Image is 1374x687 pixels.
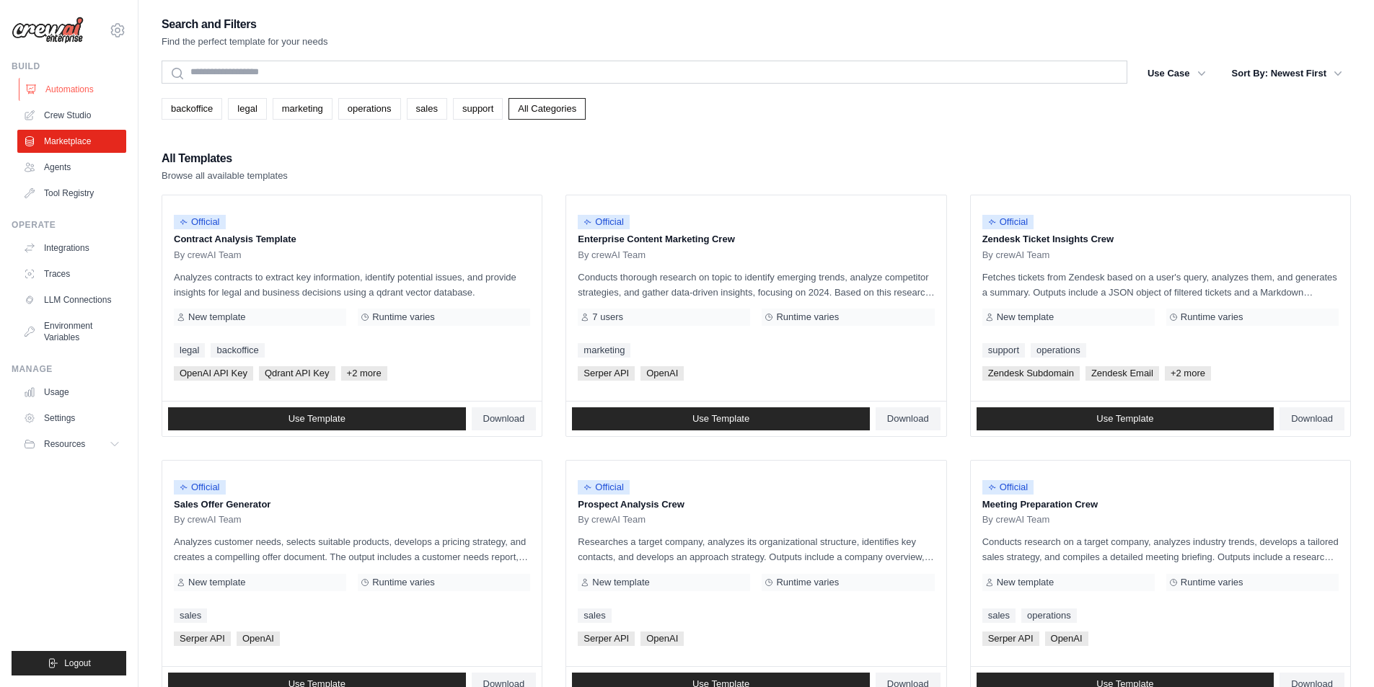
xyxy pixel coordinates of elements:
[372,311,435,323] span: Runtime varies
[982,631,1039,646] span: Serper API
[578,497,934,512] p: Prospect Analysis Crew
[578,631,635,646] span: Serper API
[12,651,126,675] button: Logout
[1085,366,1159,381] span: Zendesk Email
[1302,618,1374,687] iframe: Chat Widget
[578,215,630,229] span: Official
[982,270,1339,300] p: Fetches tickets from Zendesk based on a user's query, analyzes them, and generates a summary. Out...
[982,608,1016,623] a: sales
[17,104,126,127] a: Crew Studio
[578,270,934,300] p: Conducts thorough research on topic to identify emerging trends, analyze competitor strategies, a...
[162,169,288,183] p: Browse all available templates
[372,577,435,588] span: Runtime varies
[977,407,1274,430] a: Use Template
[174,343,205,358] a: legal
[168,407,466,430] a: Use Template
[162,14,328,35] h2: Search and Filters
[1291,413,1333,425] span: Download
[997,577,1054,588] span: New template
[578,249,646,261] span: By crewAI Team
[982,480,1034,495] span: Official
[17,433,126,456] button: Resources
[174,497,530,512] p: Sales Offer Generator
[174,270,530,300] p: Analyzes contracts to extract key information, identify potential issues, and provide insights fo...
[578,480,630,495] span: Official
[174,480,226,495] span: Official
[162,149,288,169] h2: All Templates
[174,232,530,247] p: Contract Analysis Template
[17,381,126,404] a: Usage
[776,311,839,323] span: Runtime varies
[12,219,126,231] div: Operate
[1096,413,1153,425] span: Use Template
[12,363,126,375] div: Manage
[1181,311,1243,323] span: Runtime varies
[982,534,1339,564] p: Conducts research on a target company, analyzes industry trends, develops a tailored sales strate...
[876,407,941,430] a: Download
[228,98,266,120] a: legal
[1165,366,1211,381] span: +2 more
[578,514,646,526] span: By crewAI Team
[174,534,530,564] p: Analyzes customer needs, selects suitable products, develops a pricing strategy, and creates a co...
[1302,618,1374,687] div: Widget de chat
[162,35,328,49] p: Find the perfect template for your needs
[12,61,126,72] div: Build
[188,311,245,323] span: New template
[776,577,839,588] span: Runtime varies
[572,407,870,430] a: Use Template
[17,314,126,349] a: Environment Variables
[174,608,207,623] a: sales
[17,182,126,205] a: Tool Registry
[17,130,126,153] a: Marketplace
[472,407,537,430] a: Download
[1031,343,1086,358] a: operations
[1223,61,1351,87] button: Sort By: Newest First
[483,413,525,425] span: Download
[982,232,1339,247] p: Zendesk Ticket Insights Crew
[1181,577,1243,588] span: Runtime varies
[640,631,684,646] span: OpenAI
[12,17,84,44] img: Logo
[578,366,635,381] span: Serper API
[982,249,1050,261] span: By crewAI Team
[640,366,684,381] span: OpenAI
[578,232,934,247] p: Enterprise Content Marketing Crew
[982,514,1050,526] span: By crewAI Team
[19,78,128,101] a: Automations
[578,608,611,623] a: sales
[64,657,91,669] span: Logout
[887,413,929,425] span: Download
[982,497,1339,512] p: Meeting Preparation Crew
[407,98,447,120] a: sales
[1045,631,1088,646] span: OpenAI
[174,249,242,261] span: By crewAI Team
[188,577,245,588] span: New template
[341,366,387,381] span: +2 more
[174,514,242,526] span: By crewAI Team
[17,262,126,285] a: Traces
[17,407,126,430] a: Settings
[982,366,1080,381] span: Zendesk Subdomain
[174,215,226,229] span: Official
[162,98,222,120] a: backoffice
[174,631,231,646] span: Serper API
[578,343,630,358] a: marketing
[578,534,934,564] p: Researches a target company, analyzes its organizational structure, identifies key contacts, and ...
[982,343,1025,358] a: support
[508,98,586,120] a: All Categories
[997,311,1054,323] span: New template
[237,631,280,646] span: OpenAI
[1021,608,1077,623] a: operations
[592,311,623,323] span: 7 users
[338,98,401,120] a: operations
[211,343,264,358] a: backoffice
[17,156,126,179] a: Agents
[273,98,333,120] a: marketing
[982,215,1034,229] span: Official
[289,413,345,425] span: Use Template
[1280,407,1344,430] a: Download
[44,438,85,450] span: Resources
[174,366,253,381] span: OpenAI API Key
[1139,61,1215,87] button: Use Case
[17,288,126,311] a: LLM Connections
